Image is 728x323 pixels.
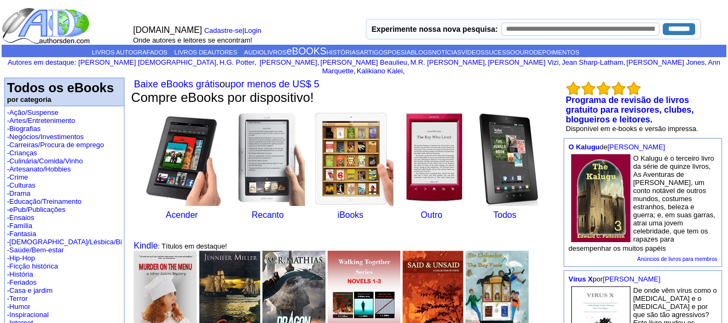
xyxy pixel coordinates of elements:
[409,60,410,66] font: i
[593,275,603,283] font: por
[9,205,65,214] a: ePub/Publicações
[568,275,593,283] a: Vírus X
[7,108,9,116] font: -
[627,58,705,66] a: [PERSON_NAME] Jones
[7,157,9,165] font: -
[559,58,561,66] font: ,
[7,149,9,157] font: -
[319,60,320,66] font: i
[485,49,515,56] font: SUCESSO
[9,270,33,278] a: História
[78,58,136,66] font: [PERSON_NAME]
[133,36,252,44] font: Onde autores e leitores se encontram!
[252,210,284,219] a: Recanto
[9,294,27,303] font: Terror
[7,173,9,181] font: -
[562,58,623,66] a: Jean Sharp-Latham
[9,157,82,165] font: Culinária/Comida/Vinho
[566,95,694,124] font: Programa de revisão de livros gratuito para revisores, clubes, blogueiros e leitores.
[487,60,488,66] font: i
[405,68,406,74] font: i
[175,49,207,56] font: LIVROS DE
[7,230,9,238] font: -
[612,81,626,95] img: bigemptystars.png
[9,262,58,270] a: Ficção histórica
[353,67,356,75] font: ,
[9,125,40,133] font: Biografias
[357,67,403,75] a: Kalikiano Kalei
[314,112,393,206] img: 1ipad.gif
[219,79,230,90] font: ou
[133,25,202,35] font: [DOMAIN_NAME]
[9,238,122,246] font: [DEMOGRAPHIC_DATA]/Lésbica/Bi
[9,230,36,238] a: Fantasia
[581,81,595,95] img: bigemptystars.png
[607,143,665,151] font: [PERSON_NAME]
[387,49,411,56] a: POESIA
[7,141,9,149] font: -
[623,58,626,66] font: ,
[562,58,577,66] font: Jean
[9,141,104,149] font: Carreiras/Procura de emprego
[357,67,385,75] font: Kalikiano
[244,49,287,56] a: AUDIOLIVROS
[488,58,558,66] a: [PERSON_NAME] Vizi
[9,133,84,141] a: Negócios/Investimentos
[403,67,405,75] font: ,
[380,58,407,66] font: Beaulieu
[411,49,432,56] font: BLOGS
[421,210,442,219] font: Outro
[568,143,600,151] a: O Kalugu
[207,49,237,56] a: AUTORES
[485,58,487,66] font: ,
[9,303,30,311] font: Humor
[706,60,708,66] font: i
[9,278,37,286] a: Feriados
[78,58,216,66] a: [PERSON_NAME] [DEMOGRAPHIC_DATA]
[372,25,498,33] font: Experimente nossa nova pesquisa:
[7,238,9,246] font: -
[427,58,485,66] font: [PERSON_NAME]
[402,112,467,206] img: 1sony.gif
[134,241,157,250] a: Kindle
[256,60,258,66] font: i
[260,58,317,66] font: [PERSON_NAME]
[9,116,75,125] font: Artes/Entretenimento
[360,49,388,56] a: ARTIGOS
[9,214,34,222] font: Ensaios
[7,165,9,173] font: -
[7,270,9,278] font: -
[515,49,534,56] font: OURO
[9,246,64,254] a: Saúde/Bem-estar
[7,95,51,104] font: por categoria
[461,49,484,56] a: VÍDEOS
[9,165,71,173] a: Artesanato/Hobbies
[134,79,219,90] font: Baixe eBooks grátis
[9,254,35,262] a: Hip-Hop
[287,46,327,57] a: eBOOKS
[7,133,9,141] font: -
[8,58,74,66] font: Autores em destaque
[7,303,9,311] font: -
[166,210,198,219] font: Acender
[600,143,607,151] font: de
[9,189,30,197] a: Drama
[7,294,9,303] font: -
[9,311,48,319] a: Inspiracional
[488,58,545,66] font: [PERSON_NAME]
[7,80,114,95] font: Todos os eBooks
[566,81,580,95] img: bigemptystars.png
[242,26,244,35] font: |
